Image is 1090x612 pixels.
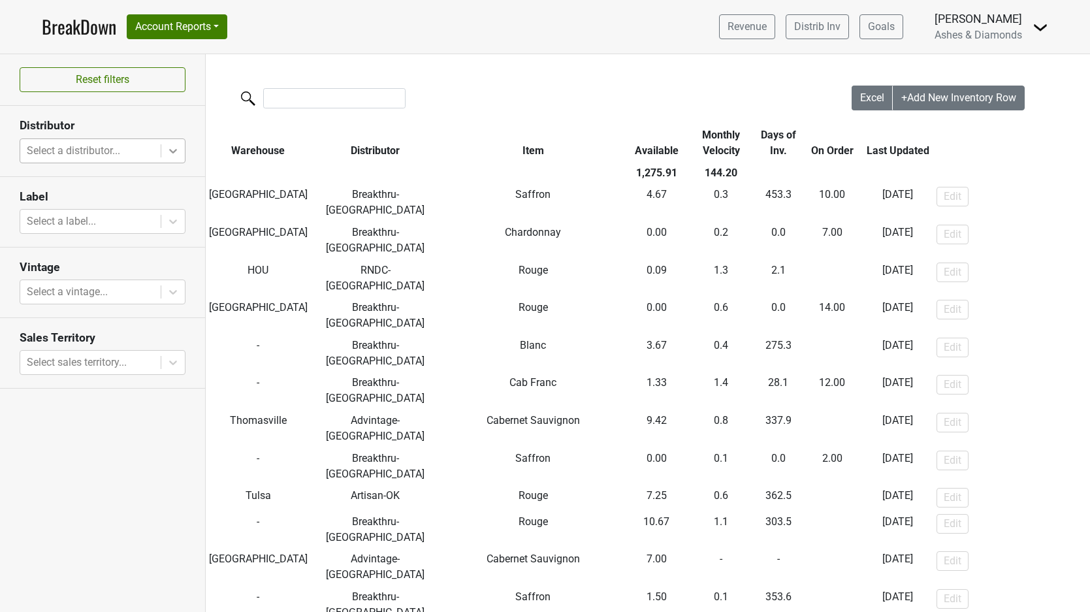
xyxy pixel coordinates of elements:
td: [DATE] [863,447,933,485]
th: Days of Inv.: activate to sort column ascending [755,124,802,162]
td: [DATE] [863,297,933,334]
td: 3.67 [626,334,687,372]
td: - [802,372,863,410]
td: [DATE] [863,410,933,447]
td: [GEOGRAPHIC_DATA] [206,221,311,259]
td: Breakthru-[GEOGRAPHIC_DATA] [311,372,440,410]
img: Dropdown Menu [1033,20,1048,35]
span: Blanc [520,339,546,351]
td: - [802,447,863,485]
span: Chardonnay [505,226,561,238]
h3: Distributor [20,119,185,133]
h3: Vintage [20,261,185,274]
td: [DATE] [863,221,933,259]
button: Edit [937,375,969,395]
button: Edit [937,451,969,470]
td: [DATE] [863,372,933,410]
td: 7.00 [626,549,687,587]
td: [DATE] [863,184,933,222]
td: 0.6 [687,485,755,511]
button: Edit [937,589,969,609]
a: Distrib Inv [786,14,849,39]
span: Rouge [519,515,548,528]
td: Thomasville [206,410,311,447]
th: 144.20 [687,162,755,184]
td: 0.6 [687,297,755,334]
button: +Add New Inventory Row [893,86,1025,110]
td: Breakthru-[GEOGRAPHIC_DATA] [311,511,440,549]
td: 10.67 [626,511,687,549]
td: [DATE] [863,259,933,297]
span: Cabernet Sauvignon [487,414,580,427]
td: Breakthru-[GEOGRAPHIC_DATA] [311,447,440,485]
span: Cab Franc [509,376,556,389]
td: - [687,549,755,587]
td: 0.4 [687,334,755,372]
button: Edit [937,413,969,432]
td: - [802,259,863,297]
span: Saffron [515,452,551,464]
td: - [802,221,863,259]
td: 0.00 [626,297,687,334]
button: Reset filters [20,67,185,92]
td: - [802,184,863,222]
td: - [802,549,863,587]
span: Rouge [519,264,548,276]
button: Edit [937,187,969,206]
td: [GEOGRAPHIC_DATA] [206,297,311,334]
td: [DATE] [863,485,933,511]
th: On Order: activate to sort column ascending [802,124,863,162]
button: Edit [937,225,969,244]
td: - [206,372,311,410]
td: [GEOGRAPHIC_DATA] [206,184,311,222]
td: 0.09 [626,259,687,297]
button: Edit [937,488,969,507]
td: - [755,549,802,587]
td: HOU [206,259,311,297]
td: - [206,511,311,549]
td: 1.3 [687,259,755,297]
td: 0.00 [626,221,687,259]
td: [GEOGRAPHIC_DATA] [206,549,311,587]
td: 7.25 [626,485,687,511]
button: Edit [937,514,969,534]
h3: Sales Territory [20,331,185,345]
button: Edit [937,263,969,282]
td: 0.3 [687,184,755,222]
td: 0.0 [755,447,802,485]
span: Cabernet Sauvignon [487,553,580,565]
span: Excel [860,91,884,104]
td: Artisan-OK [311,485,440,511]
div: [PERSON_NAME] [935,10,1022,27]
td: 0.0 [755,297,802,334]
td: 0.8 [687,410,755,447]
h3: Label [20,190,185,204]
td: 0.1 [687,447,755,485]
td: - [206,334,311,372]
td: Breakthru-[GEOGRAPHIC_DATA] [311,334,440,372]
td: 0.00 [626,447,687,485]
td: Advintage-[GEOGRAPHIC_DATA] [311,410,440,447]
td: - [802,410,863,447]
a: Revenue [719,14,775,39]
td: 337.9 [755,410,802,447]
th: Warehouse: activate to sort column ascending [206,124,311,162]
td: 0.0 [755,221,802,259]
td: 1.1 [687,511,755,549]
th: Available: activate to sort column ascending [626,124,687,162]
td: 0.2 [687,221,755,259]
td: Breakthru-[GEOGRAPHIC_DATA] [311,221,440,259]
th: Last Updated: activate to sort column ascending [863,124,933,162]
td: - [802,334,863,372]
td: Advintage-[GEOGRAPHIC_DATA] [311,549,440,587]
button: Edit [937,551,969,571]
a: Goals [859,14,903,39]
th: 1,275.91 [626,162,687,184]
button: Edit [937,338,969,357]
td: [DATE] [863,334,933,372]
span: Rouge [519,489,548,502]
td: 1.4 [687,372,755,410]
td: Tulsa [206,485,311,511]
td: - [802,297,863,334]
td: 1.33 [626,372,687,410]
